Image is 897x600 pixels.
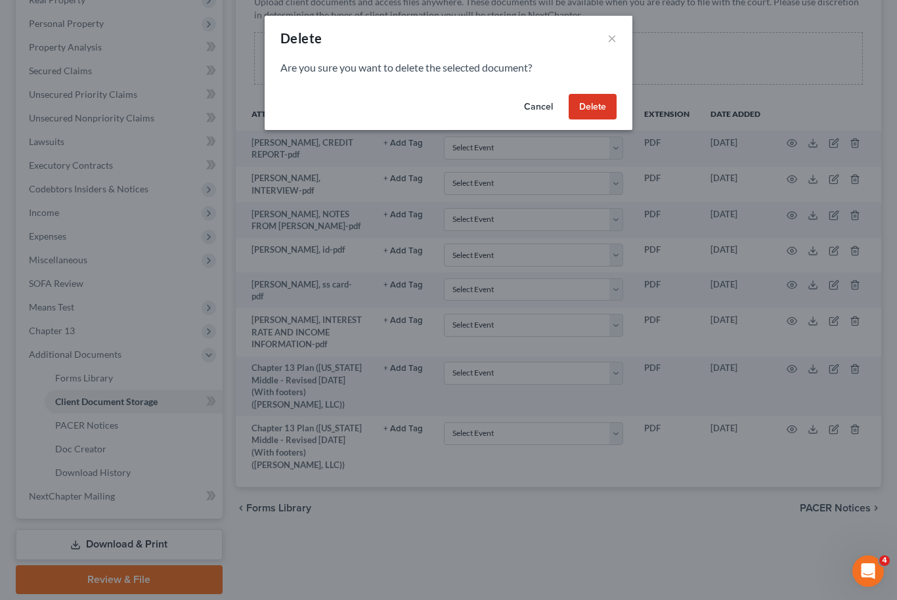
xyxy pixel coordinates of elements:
iframe: Intercom live chat [852,555,884,587]
button: Delete [569,94,617,120]
p: Are you sure you want to delete the selected document? [280,60,617,75]
button: × [607,30,617,46]
span: 4 [879,555,890,566]
div: Delete [280,29,322,47]
button: Cancel [514,94,563,120]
